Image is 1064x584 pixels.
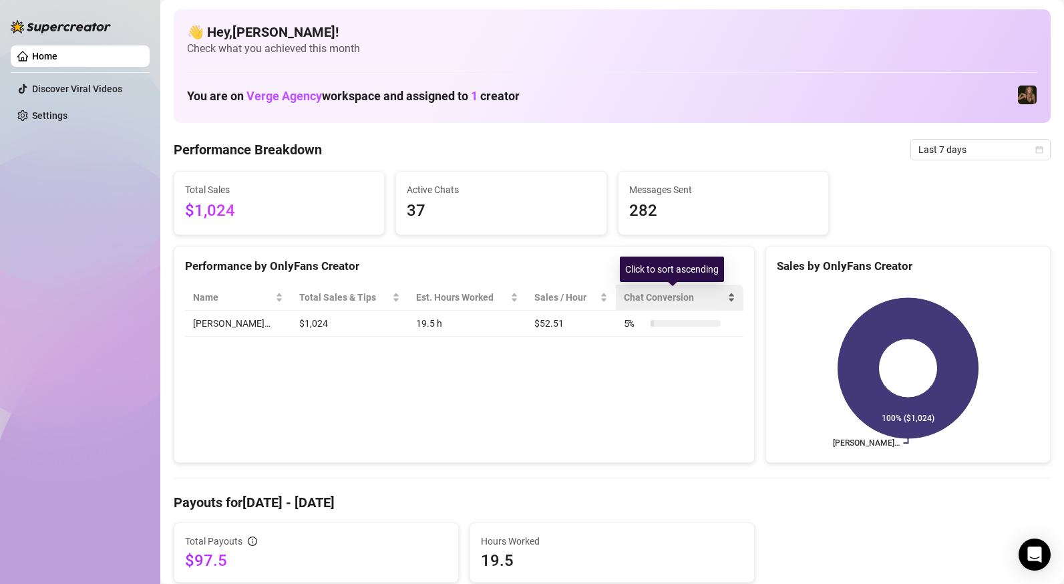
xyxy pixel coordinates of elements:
[1019,539,1051,571] div: Open Intercom Messenger
[291,285,409,311] th: Total Sales & Tips
[185,550,448,571] span: $97.5
[291,311,409,337] td: $1,024
[185,311,291,337] td: [PERSON_NAME]…
[526,311,616,337] td: $52.51
[11,20,111,33] img: logo-BBDzfeDw.svg
[407,182,595,197] span: Active Chats
[32,110,67,121] a: Settings
[185,198,373,224] span: $1,024
[187,89,520,104] h1: You are on workspace and assigned to creator
[246,89,322,103] span: Verge Agency
[526,285,616,311] th: Sales / Hour
[624,290,725,305] span: Chat Conversion
[624,316,645,331] span: 5 %
[620,257,724,282] div: Click to sort ascending
[1018,86,1037,104] img: KATIE
[174,140,322,159] h4: Performance Breakdown
[416,290,508,305] div: Est. Hours Worked
[185,285,291,311] th: Name
[187,23,1037,41] h4: 👋 Hey, [PERSON_NAME] !
[777,257,1039,275] div: Sales by OnlyFans Creator
[32,84,122,94] a: Discover Viral Videos
[1035,146,1043,154] span: calendar
[299,290,390,305] span: Total Sales & Tips
[918,140,1043,160] span: Last 7 days
[248,537,257,546] span: info-circle
[833,438,900,448] text: [PERSON_NAME]…
[187,41,1037,56] span: Check what you achieved this month
[174,493,1051,512] h4: Payouts for [DATE] - [DATE]
[193,290,273,305] span: Name
[32,51,57,61] a: Home
[185,257,743,275] div: Performance by OnlyFans Creator
[185,182,373,197] span: Total Sales
[534,290,597,305] span: Sales / Hour
[471,89,478,103] span: 1
[185,534,242,549] span: Total Payouts
[408,311,526,337] td: 19.5 h
[629,198,818,224] span: 282
[481,550,743,571] span: 19.5
[629,182,818,197] span: Messages Sent
[407,198,595,224] span: 37
[616,285,743,311] th: Chat Conversion
[481,534,743,549] span: Hours Worked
